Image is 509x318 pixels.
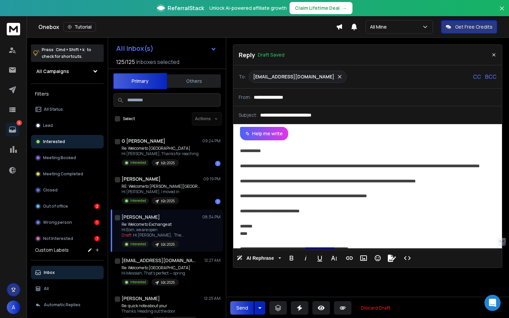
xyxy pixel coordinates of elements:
[43,155,76,161] p: Meeting Booked
[161,280,175,285] p: b2c 2025
[31,232,104,245] button: Not Interested7
[209,5,287,11] p: Unlock AI-powered affiliate growth
[31,135,104,148] button: Interested
[133,232,184,238] span: Hi [PERSON_NAME], The ...
[313,251,326,265] button: Underline (⌘U)
[161,242,175,247] p: b2c 2025
[122,303,197,309] p: Re: quick note about your
[239,73,246,80] p: To:
[42,46,91,60] p: Press to check for shortcuts.
[122,295,160,302] h1: [PERSON_NAME]
[130,160,146,165] p: Interested
[43,139,65,144] p: Interested
[455,24,493,30] p: Get Free Credits
[239,50,255,60] p: Reply
[130,242,146,247] p: Interested
[94,236,100,241] div: 7
[342,5,347,11] span: →
[122,146,199,151] p: Re: Welcome to [GEOGRAPHIC_DATA]
[111,42,222,55] button: All Inbox(s)
[122,214,160,220] h1: [PERSON_NAME]
[55,46,86,54] span: Cmd + Shift + k
[31,298,104,312] button: Automatic Replies
[31,183,104,197] button: Closed
[63,22,96,32] button: Tutorial
[122,151,199,156] p: Hi [PERSON_NAME], Thanks for reaching
[204,296,220,301] p: 12:25 AM
[485,73,497,81] p: BCC
[230,301,254,315] button: Send
[167,74,221,89] button: Others
[441,20,497,34] button: Get Free Credits
[299,251,312,265] button: Italic (⌘I)
[290,2,352,14] button: Claim Lifetime Deal→
[6,123,19,136] a: 9
[235,251,282,265] button: AI Rephrase
[122,184,202,189] p: RE: Welcome to [PERSON_NAME][GEOGRAPHIC_DATA]
[31,167,104,181] button: Meeting Completed
[7,301,20,314] button: A
[202,214,220,220] p: 08:34 PM
[43,171,83,177] p: Meeting Completed
[285,251,298,265] button: Bold (⌘B)
[31,200,104,213] button: Out of office2
[31,119,104,132] button: Lead
[385,251,398,265] button: Signature
[31,216,104,229] button: Wrong person1
[122,189,202,195] p: Hi [PERSON_NAME], I moved in
[94,204,100,209] div: 2
[31,103,104,116] button: All Status
[116,45,154,52] h1: All Inbox(s)
[371,251,384,265] button: Emoticons
[136,58,179,66] h3: Inboxes selected
[36,68,69,75] h1: All Campaigns
[343,251,356,265] button: Insert Link (⌘K)
[370,24,389,30] p: All Mine
[38,22,336,32] div: Onebox
[473,73,481,81] p: CC
[122,138,165,144] h1: G [PERSON_NAME]
[31,89,104,99] h3: Filters
[245,255,275,261] span: AI Rephrase
[44,302,80,308] p: Automatic Replies
[484,295,501,311] div: Open Intercom Messenger
[44,270,55,275] p: Inbox
[202,138,220,144] p: 09:24 PM
[31,266,104,279] button: Inbox
[122,257,196,264] h1: [EMAIL_ADDRESS][DOMAIN_NAME]
[215,199,220,204] div: 1
[43,236,73,241] p: Not Interested
[130,198,146,203] p: Interested
[204,258,220,263] p: 12:27 AM
[123,116,135,121] label: Select
[122,232,132,238] span: Draft:
[43,187,58,193] p: Closed
[357,251,370,265] button: Insert Image (⌘P)
[122,271,190,276] p: Hi Messiah, That’s perfect — spring
[122,222,184,227] p: Re: Welcome to Exchange at
[355,301,396,315] button: Discard Draft
[161,199,175,204] p: b2c 2025
[44,107,63,112] p: All Status
[498,4,506,20] button: Close banner
[35,247,69,253] h3: Custom Labels
[113,73,167,89] button: Primary
[258,51,284,58] p: Draft Saved
[122,309,197,314] p: Thanks. Heading out the door
[122,265,190,271] p: Re: Welcome to [GEOGRAPHIC_DATA]
[161,161,175,166] p: b2c 2025
[31,151,104,165] button: Meeting Booked
[239,112,258,118] p: Subject:
[43,123,53,128] p: Lead
[253,73,334,80] p: [EMAIL_ADDRESS][DOMAIN_NAME]
[43,220,72,225] p: Wrong person
[31,282,104,295] button: All
[130,280,146,285] p: Interested
[122,176,161,182] h1: [PERSON_NAME]
[31,65,104,78] button: All Campaigns
[215,161,220,166] div: 1
[168,4,204,12] span: ReferralStack
[43,204,68,209] p: Out of office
